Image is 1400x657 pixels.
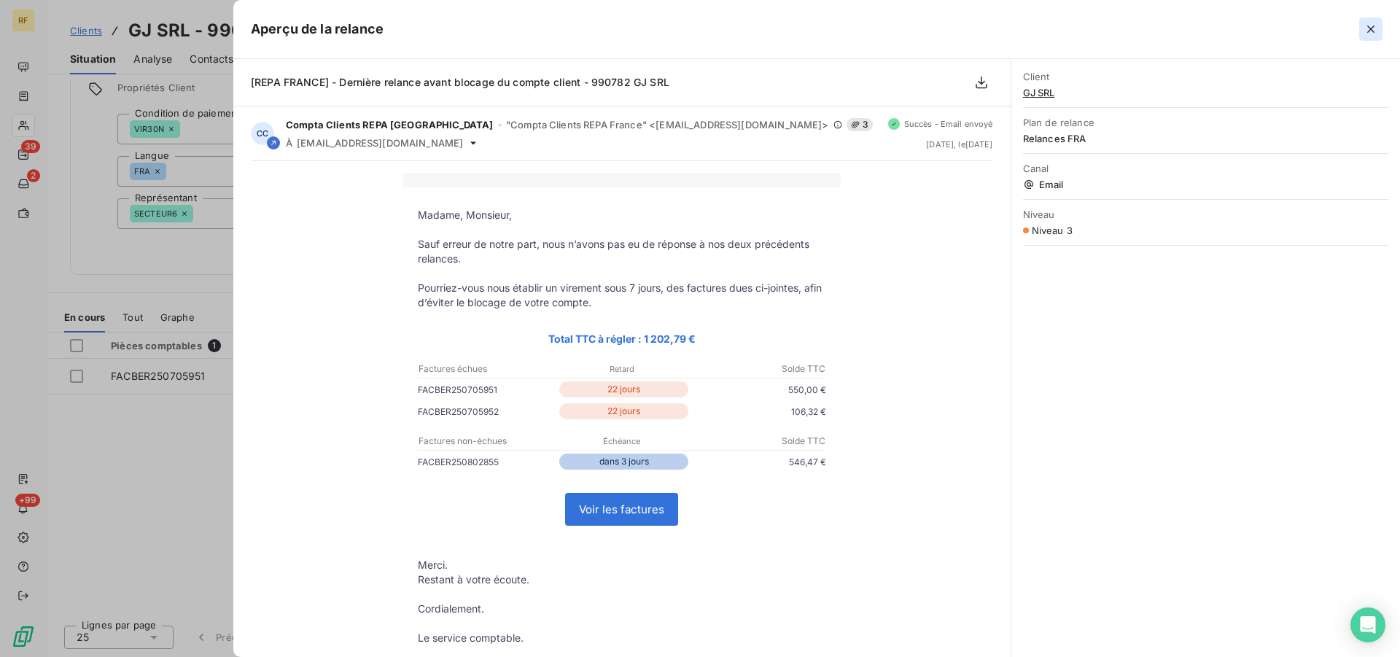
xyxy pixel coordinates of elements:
p: FACBER250705951 [418,382,556,397]
p: Cordialement. [418,602,826,616]
span: Niveau 3 [1032,225,1073,236]
span: Email [1023,179,1388,190]
span: Client [1023,71,1388,82]
p: 550,00 € [691,382,826,397]
p: FACBER250705952 [418,404,556,419]
p: 106,32 € [691,404,826,419]
p: Solde TTC [691,362,825,376]
p: Restant à votre écoute. [418,572,826,587]
p: Sauf erreur de notre part, nous n’avons pas eu de réponse à nos deux précédents relances. [418,237,826,266]
p: Solde TTC [691,435,825,448]
p: dans 3 jours [559,454,688,470]
p: FACBER250802855 [418,454,556,470]
p: 22 jours [559,381,688,397]
span: GJ SRL [1023,87,1388,98]
span: Canal [1023,163,1388,174]
p: 546,47 € [691,454,826,470]
p: Total TTC à régler : 1 202,79 € [418,330,826,347]
p: Merci. [418,558,826,572]
p: 22 jours [559,403,688,419]
p: Factures non-échues [419,435,553,448]
div: Open Intercom Messenger [1350,607,1385,642]
h5: Aperçu de la relance [251,19,384,39]
span: Compta Clients REPA [GEOGRAPHIC_DATA] [286,119,494,131]
a: Voir les factures [566,494,677,525]
span: Niveau [1023,209,1388,220]
span: Plan de relance [1023,117,1388,128]
span: À [286,137,292,149]
span: [EMAIL_ADDRESS][DOMAIN_NAME] [297,137,463,149]
span: 3 [847,118,873,131]
p: Madame, Monsieur, [418,208,826,222]
span: [DATE] , le [DATE] [926,140,992,149]
span: Succès - Email envoyé [904,120,993,128]
span: Relances FRA [1023,133,1388,144]
p: Pourriez-vous nous établir un virement sous 7 jours, des factures dues ci-jointes, afin d’éviter ... [418,281,826,310]
p: Factures échues [419,362,553,376]
span: "Compta Clients REPA France" <[EMAIL_ADDRESS][DOMAIN_NAME]> [506,119,829,131]
p: Retard [554,362,689,376]
span: - [498,120,502,129]
p: Échéance [554,435,689,448]
p: Le service comptable. [418,631,826,645]
span: [REPA FRANCE] - Dernière relance avant blocage du compte client - 990782 GJ SRL [251,76,669,88]
div: CC [251,122,274,145]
